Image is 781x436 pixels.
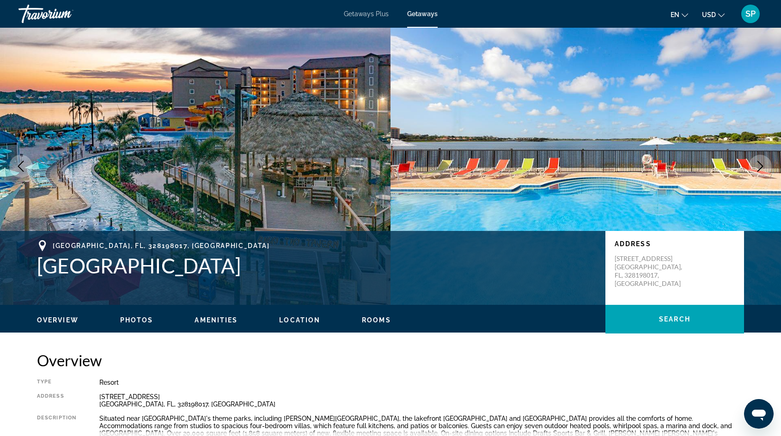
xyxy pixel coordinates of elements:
[344,10,389,18] a: Getaways Plus
[37,393,76,408] div: Address
[615,254,689,288] p: [STREET_ADDRESS] [GEOGRAPHIC_DATA], FL, 328198017, [GEOGRAPHIC_DATA]
[749,155,772,178] button: Next image
[615,240,735,248] p: Address
[120,316,153,324] button: Photos
[37,351,744,369] h2: Overview
[671,8,688,21] button: Change language
[99,393,744,408] div: [STREET_ADDRESS] [GEOGRAPHIC_DATA], FL, 328198017, [GEOGRAPHIC_DATA]
[195,316,238,324] button: Amenities
[37,316,79,324] button: Overview
[745,9,756,18] span: SP
[37,379,76,386] div: Type
[279,316,320,324] button: Location
[407,10,438,18] a: Getaways
[738,4,763,24] button: User Menu
[605,305,744,333] button: Search
[53,242,270,249] span: [GEOGRAPHIC_DATA], FL, 328198017, [GEOGRAPHIC_DATA]
[362,316,391,324] button: Rooms
[37,254,596,278] h1: [GEOGRAPHIC_DATA]
[18,2,111,26] a: Travorium
[659,315,690,323] span: Search
[9,155,32,178] button: Previous image
[744,399,774,429] iframe: Button to launch messaging window
[99,379,744,386] div: Resort
[702,11,716,18] span: USD
[671,11,679,18] span: en
[702,8,725,21] button: Change currency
